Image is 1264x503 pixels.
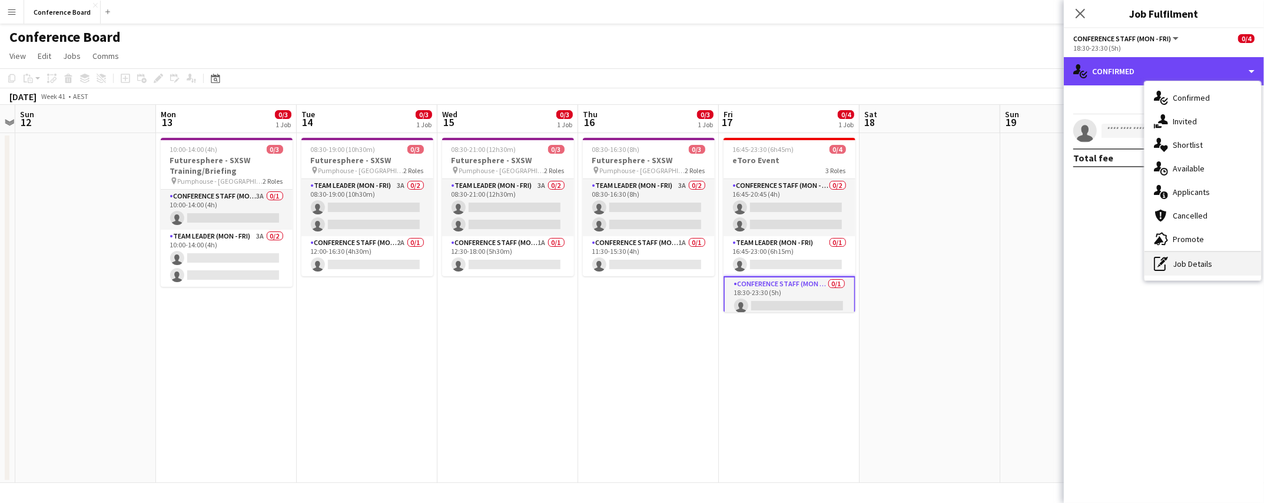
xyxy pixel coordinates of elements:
[862,115,877,129] span: 18
[18,115,34,129] span: 12
[1238,34,1255,43] span: 0/4
[545,166,565,175] span: 2 Roles
[733,145,794,154] span: 16:45-23:30 (6h45m)
[311,145,376,154] span: 08:30-19:00 (10h30m)
[73,92,88,101] div: AEST
[416,120,432,129] div: 1 Job
[1173,116,1197,127] span: Invited
[583,155,715,166] h3: Futuresphere - SXSW
[442,109,457,120] span: Wed
[1173,92,1210,103] span: Confirmed
[459,166,545,175] span: Pumphouse - [GEOGRAPHIC_DATA]
[442,179,574,236] app-card-role: Team Leader (Mon - Fri)3A0/208:30-21:00 (12h30m)
[724,155,855,166] h3: eToro Event
[1073,44,1255,52] div: 18:30-23:30 (5h)
[1073,34,1171,43] span: Conference Staff (Mon - Fri)
[442,138,574,276] app-job-card: 08:30-21:00 (12h30m)0/3Futuresphere - SXSW Pumphouse - [GEOGRAPHIC_DATA]2 RolesTeam Leader (Mon -...
[838,110,854,119] span: 0/4
[556,110,573,119] span: 0/3
[557,120,572,129] div: 1 Job
[1005,109,1019,120] span: Sun
[826,166,846,175] span: 3 Roles
[583,236,715,276] app-card-role: Conference Staff (Mon - Fri)1A0/111:30-15:30 (4h)
[1173,234,1204,244] span: Promote
[9,51,26,61] span: View
[697,110,714,119] span: 0/3
[1173,187,1210,197] span: Applicants
[263,177,283,186] span: 2 Roles
[1073,152,1113,164] div: Total fee
[159,115,176,129] span: 13
[1073,34,1180,43] button: Conference Staff (Mon - Fri)
[724,138,855,312] app-job-card: 16:45-23:30 (6h45m)0/4eToro Event3 RolesConference Staff (Mon - Fri)0/216:45-20:45 (4h) Team Lead...
[592,145,640,154] span: 08:30-16:30 (8h)
[442,155,574,166] h3: Futuresphere - SXSW
[20,109,34,120] span: Sun
[583,138,715,276] app-job-card: 08:30-16:30 (8h)0/3Futuresphere - SXSW Pumphouse - [GEOGRAPHIC_DATA]2 RolesTeam Leader (Mon - Fri...
[583,109,598,120] span: Thu
[170,145,218,154] span: 10:00-14:00 (4h)
[88,48,124,64] a: Comms
[838,120,854,129] div: 1 Job
[724,236,855,276] app-card-role: Team Leader (Mon - Fri)0/116:45-23:00 (6h15m)
[600,166,685,175] span: Pumphouse - [GEOGRAPHIC_DATA]
[38,51,51,61] span: Edit
[276,120,291,129] div: 1 Job
[300,115,315,129] span: 14
[301,155,433,166] h3: Futuresphere - SXSW
[24,1,101,24] button: Conference Board
[178,177,263,186] span: Pumphouse - [GEOGRAPHIC_DATA]
[301,179,433,236] app-card-role: Team Leader (Mon - Fri)3A0/208:30-19:00 (10h30m)
[5,48,31,64] a: View
[301,109,315,120] span: Tue
[404,166,424,175] span: 2 Roles
[301,138,433,276] app-job-card: 08:30-19:00 (10h30m)0/3Futuresphere - SXSW Pumphouse - [GEOGRAPHIC_DATA]2 RolesTeam Leader (Mon -...
[442,236,574,276] app-card-role: Conference Staff (Mon - Fri)1A0/112:30-18:00 (5h30m)
[724,179,855,236] app-card-role: Conference Staff (Mon - Fri)0/216:45-20:45 (4h)
[1173,163,1205,174] span: Available
[685,166,705,175] span: 2 Roles
[724,109,733,120] span: Fri
[581,115,598,129] span: 16
[33,48,56,64] a: Edit
[161,230,293,287] app-card-role: Team Leader (Mon - Fri)3A0/210:00-14:00 (4h)
[689,145,705,154] span: 0/3
[1003,115,1019,129] span: 19
[161,138,293,287] app-job-card: 10:00-14:00 (4h)0/3Futuresphere - SXSW Training/Briefing Pumphouse - [GEOGRAPHIC_DATA]2 RolesConf...
[319,166,404,175] span: Pumphouse - [GEOGRAPHIC_DATA]
[724,276,855,319] app-card-role: Conference Staff (Mon - Fri)0/118:30-23:30 (5h)
[275,110,291,119] span: 0/3
[1144,252,1261,276] div: Job Details
[1064,57,1264,85] div: Confirmed
[58,48,85,64] a: Jobs
[864,109,877,120] span: Sat
[1173,210,1207,221] span: Cancelled
[1173,140,1203,150] span: Shortlist
[416,110,432,119] span: 0/3
[267,145,283,154] span: 0/3
[161,190,293,230] app-card-role: Conference Staff (Mon - Fri)3A0/110:00-14:00 (4h)
[161,109,176,120] span: Mon
[63,51,81,61] span: Jobs
[698,120,713,129] div: 1 Job
[9,28,121,46] h1: Conference Board
[407,145,424,154] span: 0/3
[92,51,119,61] span: Comms
[301,236,433,276] app-card-role: Conference Staff (Mon - Fri)2A0/112:00-16:30 (4h30m)
[1064,6,1264,21] h3: Job Fulfilment
[452,145,516,154] span: 08:30-21:00 (12h30m)
[583,179,715,236] app-card-role: Team Leader (Mon - Fri)3A0/208:30-16:30 (8h)
[830,145,846,154] span: 0/4
[440,115,457,129] span: 15
[39,92,68,101] span: Week 41
[548,145,565,154] span: 0/3
[722,115,733,129] span: 17
[9,91,37,102] div: [DATE]
[161,155,293,176] h3: Futuresphere - SXSW Training/Briefing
